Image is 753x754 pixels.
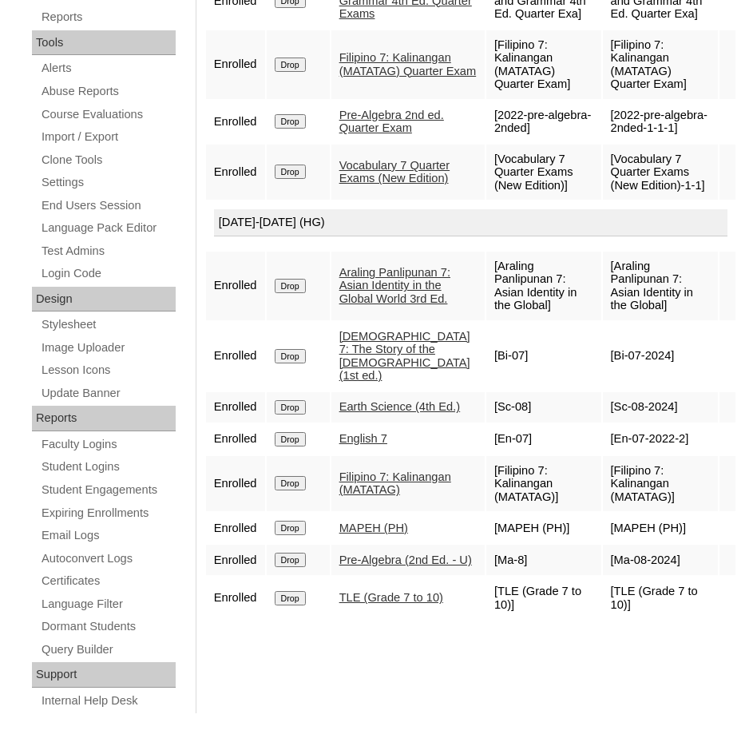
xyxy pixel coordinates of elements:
a: Stylesheet [40,315,176,335]
td: [Bi-07] [486,322,601,391]
a: Filipino 7: Kalinangan (MATATAG) Quarter Exam [339,51,477,77]
a: Image Uploader [40,338,176,358]
input: Drop [275,591,306,605]
a: End Users Session [40,196,176,216]
a: Language Pack Editor [40,218,176,238]
a: [DEMOGRAPHIC_DATA] 7: The Story of the [DEMOGRAPHIC_DATA] (1st ed.) [339,330,470,383]
a: Pre-Algebra (2nd Ed. - U) [339,554,472,566]
a: Araling Panlipunan 7: Asian Identity in the Global World 3rd Ed. [339,266,450,305]
a: Pre-Algebra 2nd ed. Quarter Exam [339,109,444,135]
td: [Filipino 7: Kalinangan (MATATAG)] [486,456,601,512]
a: Alerts [40,58,176,78]
td: [Filipino 7: Kalinangan (MATATAG)] [603,456,718,512]
td: Enrolled [206,456,265,512]
td: Enrolled [206,30,265,99]
a: Certificates [40,571,176,591]
td: Enrolled [206,424,265,454]
td: Enrolled [206,545,265,575]
a: Reports [40,7,176,27]
a: Test Admins [40,241,176,261]
td: [Sc-08-2024] [603,392,718,423]
a: Vocabulary 7 Quarter Exams (New Edition) [339,159,450,185]
td: [Filipino 7: Kalinangan (MATATAG) Quarter Exam] [603,30,718,99]
td: [Ma-08-2024] [603,545,718,575]
input: Drop [275,349,306,363]
a: Filipino 7: Kalinangan (MATATAG) [339,470,451,497]
td: Enrolled [206,101,265,143]
div: [DATE]-[DATE] (HG) [214,209,727,236]
td: [2022-pre-algebra-2nded-1-1-1] [603,101,718,143]
div: Design [32,287,176,312]
div: Tools [32,30,176,56]
input: Drop [275,114,306,129]
td: [2022-pre-algebra-2nded] [486,101,601,143]
input: Drop [275,279,306,293]
a: Internal Help Desk [40,691,176,711]
td: [TLE (Grade 7 to 10)] [486,577,601,619]
input: Drop [275,553,306,567]
td: [Bi-07-2024] [603,322,718,391]
td: [Sc-08] [486,392,601,423]
td: [En-07] [486,424,601,454]
td: [TLE (Grade 7 to 10)] [603,577,718,619]
div: Reports [32,406,176,431]
td: [MAPEH (PH)] [603,513,718,543]
td: [Araling Panlipunan 7: Asian Identity in the Global] [603,252,718,320]
td: [Ma-8] [486,545,601,575]
td: [Filipino 7: Kalinangan (MATATAG) Quarter Exam] [486,30,601,99]
td: Enrolled [206,577,265,619]
input: Drop [275,432,306,446]
a: TLE (Grade 7 to 10) [339,591,443,604]
a: Import / Export [40,127,176,147]
a: Abuse Reports [40,81,176,101]
a: Autoconvert Logs [40,549,176,569]
td: Enrolled [206,322,265,391]
a: Course Evaluations [40,105,176,125]
input: Drop [275,58,306,72]
a: Clone Tools [40,150,176,170]
td: Enrolled [206,392,265,423]
a: English 7 [339,432,387,445]
a: Email Logs [40,526,176,546]
td: [Vocabulary 7 Quarter Exams (New Edition)-1-1] [603,145,718,200]
a: MAPEH (PH) [339,522,408,534]
a: Student Logins [40,457,176,477]
td: [Vocabulary 7 Quarter Exams (New Edition)] [486,145,601,200]
td: [En-07-2022-2] [603,424,718,454]
a: Faculty Logins [40,435,176,454]
a: Lesson Icons [40,360,176,380]
a: Update Banner [40,383,176,403]
a: Settings [40,173,176,192]
td: [Araling Panlipunan 7: Asian Identity in the Global] [486,252,601,320]
td: Enrolled [206,145,265,200]
a: Expiring Enrollments [40,503,176,523]
a: Query Builder [40,640,176,660]
td: [MAPEH (PH)] [486,513,601,543]
input: Drop [275,521,306,535]
a: Language Filter [40,594,176,614]
a: Dormant Students [40,617,176,637]
div: Support [32,662,176,688]
td: Enrolled [206,513,265,543]
a: Student Engagements [40,480,176,500]
td: Enrolled [206,252,265,320]
input: Drop [275,476,306,490]
a: Login Code [40,264,176,284]
input: Drop [275,400,306,415]
input: Drop [275,165,306,179]
a: Earth Science (4th Ed.) [339,400,461,413]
